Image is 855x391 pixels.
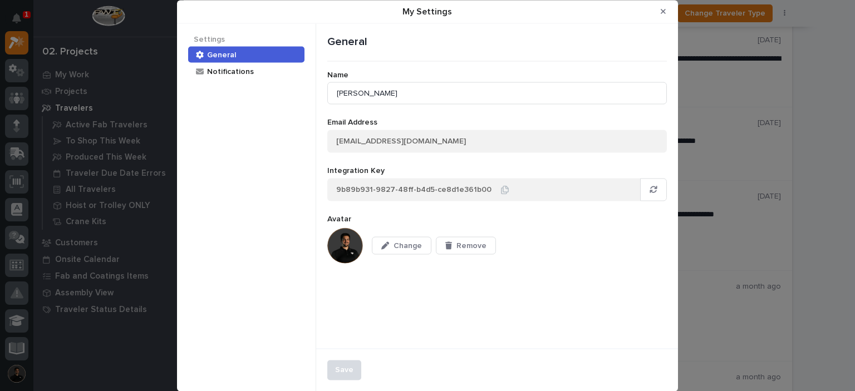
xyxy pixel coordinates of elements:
div: Save [335,365,353,374]
div: My Settings [183,1,654,22]
div: General [206,50,236,60]
div: Email Address [327,118,667,127]
button: Remove [436,237,496,255]
span: 9b89b931-9827-48ff-b4d5-ce8d1e361b00 [336,185,492,194]
div: Settings [188,34,304,44]
div: Avatar [327,214,667,224]
div: [EMAIL_ADDRESS][DOMAIN_NAME] [327,130,667,153]
button: Change [372,237,431,255]
img: gjqGSx5wTFeRYgEHCRfh [327,228,363,264]
div: Name [327,70,667,80]
input: Your Name [327,82,667,105]
div: Integration Key [327,166,667,176]
button: Save [327,360,361,380]
div: General [327,34,667,48]
span: Remove [456,241,487,251]
button: Close Modal [654,3,672,21]
span: Change [394,241,422,251]
div: Notifications [206,66,254,77]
